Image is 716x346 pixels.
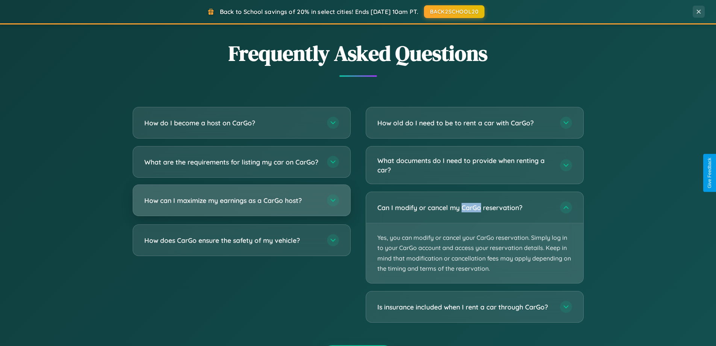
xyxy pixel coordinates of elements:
[144,118,319,128] h3: How do I become a host on CarGo?
[133,39,584,68] h2: Frequently Asked Questions
[366,223,583,283] p: Yes, you can modify or cancel your CarGo reservation. Simply log in to your CarGo account and acc...
[144,196,319,205] h3: How can I maximize my earnings as a CarGo host?
[377,302,553,312] h3: Is insurance included when I rent a car through CarGo?
[707,158,712,188] div: Give Feedback
[424,5,484,18] button: BACK2SCHOOL20
[377,203,553,212] h3: Can I modify or cancel my CarGo reservation?
[144,236,319,245] h3: How does CarGo ensure the safety of my vehicle?
[377,156,553,174] h3: What documents do I need to provide when renting a car?
[377,118,553,128] h3: How old do I need to be to rent a car with CarGo?
[144,157,319,167] h3: What are the requirements for listing my car on CarGo?
[220,8,418,15] span: Back to School savings of 20% in select cities! Ends [DATE] 10am PT.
